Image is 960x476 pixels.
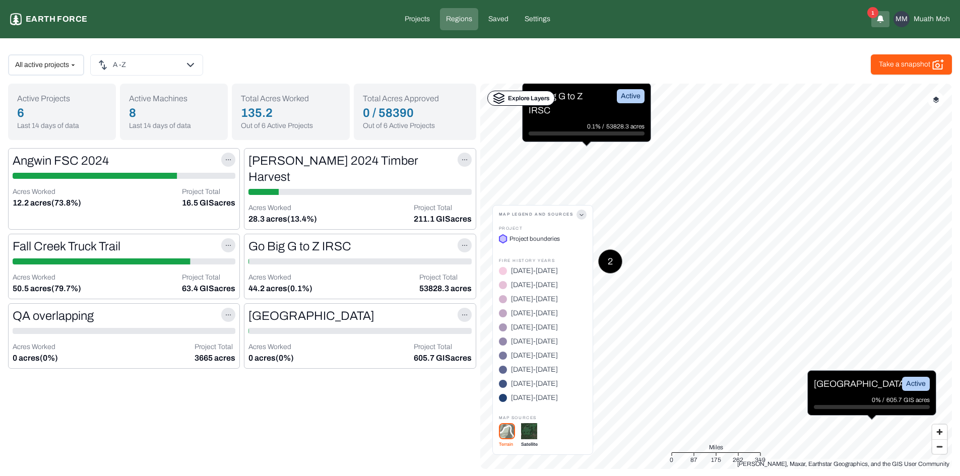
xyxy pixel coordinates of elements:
[525,14,550,24] p: Settings
[113,60,126,70] p: A -Z
[690,455,697,465] div: 87
[182,187,235,197] p: Project Total
[248,203,319,213] p: Acres Worked
[867,7,878,18] span: 1
[8,54,84,76] button: All active projects
[511,294,558,304] span: [DATE]-[DATE]
[482,8,515,30] a: Saved
[17,93,107,105] div: Active Projects
[129,121,219,131] div: Last 14 days of data
[755,455,765,465] div: 349
[902,377,930,391] div: Active
[13,352,58,364] p: 0 acres (0%)
[893,11,910,27] div: MM
[499,206,587,224] button: Map Legend and sources
[129,105,219,121] div: 8
[521,439,538,449] p: Satellite
[879,59,930,70] span: Take a snapshot
[670,455,673,465] div: 0
[458,153,472,167] button: ...
[521,423,537,439] img: satellite-Cr99QJ9J.png
[248,352,294,364] p: 0 acres (0%)
[872,395,886,405] p: 0% /
[440,8,478,30] a: Regions
[13,187,83,197] p: Acres Worked
[511,336,558,347] span: [DATE]-[DATE]
[13,197,81,209] p: 12.2 acres (73.8%)
[10,13,22,25] img: earthforce-logo-white-uG4MPadI.svg
[519,8,556,30] a: Settings
[399,8,436,30] a: Projects
[248,308,374,324] div: [GEOGRAPHIC_DATA]
[17,105,107,121] div: 6
[617,89,645,103] div: Active
[529,89,604,117] p: Go Big G to Z IRSC
[458,308,472,322] button: ...
[13,283,81,295] p: 50.5 acres (79.7%)
[248,153,457,185] div: [PERSON_NAME] 2024 Timber Harvest
[458,238,472,252] button: ...
[511,379,558,389] span: [DATE]-[DATE]
[893,11,950,27] button: MMMuathMoh
[932,425,947,439] button: Zoom in
[221,238,235,252] button: ...
[711,455,721,465] div: 175
[221,308,235,322] button: ...
[508,93,549,103] p: Explore Layers
[499,423,515,439] img: terrain-DjdIGjrG.png
[914,14,934,24] span: Muath
[511,280,558,290] span: [DATE]-[DATE]
[13,153,109,169] div: Angwin FSC 2024
[241,105,341,121] div: 135.2
[598,249,622,274] button: 2
[446,14,472,24] p: Regions
[248,213,317,225] p: 28.3 acres (13.4%)
[511,266,558,276] span: [DATE]-[DATE]
[509,235,560,243] p: Project bounderies
[182,197,235,209] p: 16.5 GIS acres
[248,342,296,352] p: Acres Worked
[248,283,312,295] p: 44.2 acres (0.1%)
[414,213,472,225] p: 211.1 GIS acres
[499,256,587,266] p: Fire History Years
[405,14,430,24] p: Projects
[13,238,120,254] div: Fall Creek Truck Trail
[511,308,558,318] span: [DATE]-[DATE]
[419,283,472,295] p: 53828.3 acres
[248,238,351,254] div: Go Big G to Z IRSC
[733,455,743,465] div: 262
[737,459,949,469] div: [PERSON_NAME], Maxar, Earthstar Geographics, and the GIS User Community
[480,84,952,469] canvas: Map
[876,13,884,25] button: 1
[13,342,60,352] p: Acres Worked
[13,308,94,324] div: QA overlapping
[814,377,889,391] p: [GEOGRAPHIC_DATA]
[499,439,515,449] p: Terrain
[241,121,341,131] div: Out of 6 Active Projects
[499,224,587,234] p: PROJECT
[13,273,83,283] p: Acres Worked
[241,93,341,105] div: Total Acres Worked
[414,342,472,352] p: Project Total
[886,395,930,405] p: 605.7 GIS acres
[936,14,950,24] span: Moh
[932,439,947,454] button: Zoom out
[606,121,645,131] p: 53828.3 acres
[195,342,235,352] p: Project Total
[419,273,472,283] p: Project Total
[933,96,939,103] img: layerIcon
[511,351,558,361] span: [DATE]-[DATE]
[871,54,952,75] button: Take a snapshot
[182,273,235,283] p: Project Total
[90,54,203,76] button: A -Z
[499,224,587,454] div: Map Legend and sources
[26,13,87,25] p: Earth force
[363,93,467,105] div: Total Acres Approved
[414,203,472,213] p: Project Total
[511,322,558,332] span: [DATE]-[DATE]
[363,105,467,121] div: 0 / 58390
[17,121,107,131] div: Last 14 days of data
[499,413,587,423] p: Map Sources
[129,93,219,105] div: Active Machines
